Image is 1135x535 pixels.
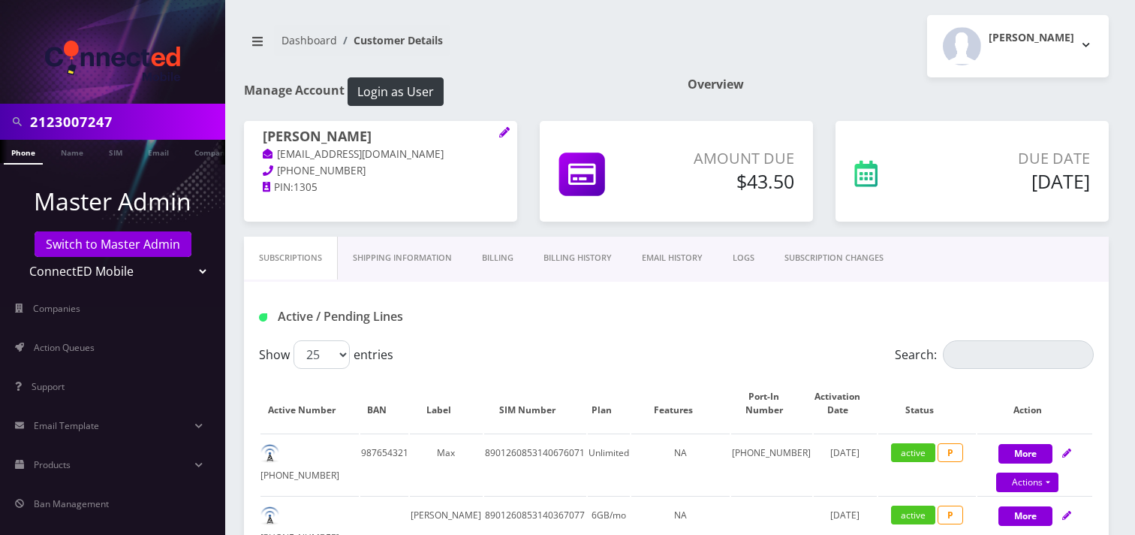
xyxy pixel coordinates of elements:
[891,443,935,462] span: active
[244,25,665,68] nav: breadcrumb
[140,140,176,163] a: Email
[34,341,95,354] span: Action Queues
[484,375,586,432] th: SIM Number: activate to sort column ascending
[631,375,730,432] th: Features: activate to sort column ascending
[588,434,630,494] td: Unlimited
[34,419,99,432] span: Email Template
[996,473,1058,492] a: Actions
[627,237,718,280] a: EMAIL HISTORY
[410,375,482,432] th: Label: activate to sort column ascending
[588,375,630,432] th: Plan: activate to sort column ascending
[259,340,393,369] label: Show entries
[4,140,43,165] a: Phone
[294,340,350,369] select: Showentries
[941,170,1090,192] h5: [DATE]
[895,340,1094,369] label: Search:
[830,446,860,459] span: [DATE]
[938,506,963,524] span: P
[33,302,80,315] span: Companies
[977,375,1092,432] th: Action: activate to sort column ascending
[101,140,130,163] a: SIM
[941,147,1090,170] p: Due Date
[45,41,180,81] img: ConnectED Mobile
[263,128,498,147] h1: [PERSON_NAME]
[989,32,1074,44] h2: [PERSON_NAME]
[688,77,1109,92] h1: Overview
[260,434,359,494] td: [PHONE_NUMBER]
[938,443,963,462] span: P
[731,434,812,494] td: [PHONE_NUMBER]
[830,509,860,521] span: [DATE]
[891,506,935,524] span: active
[32,380,65,393] span: Support
[484,434,586,494] td: 8901260853140676071
[244,77,665,106] h1: Manage Account
[998,506,1052,526] button: More
[281,33,337,47] a: Dashboard
[260,444,279,463] img: default.png
[348,77,444,106] button: Login as User
[259,310,522,324] h1: Active / Pending Lines
[338,237,467,280] a: Shipping Information
[277,164,366,177] span: [PHONE_NUMBER]
[814,375,877,432] th: Activation Date: activate to sort column ascending
[34,458,71,471] span: Products
[260,375,359,432] th: Active Number: activate to sort column ascending
[927,15,1109,77] button: [PERSON_NAME]
[30,107,221,136] input: Search in Company
[666,147,794,170] p: Amount Due
[410,434,482,494] td: Max
[878,375,977,432] th: Status: activate to sort column ascending
[943,340,1094,369] input: Search:
[528,237,627,280] a: Billing History
[467,237,528,280] a: Billing
[187,140,237,163] a: Company
[360,375,409,432] th: BAN: activate to sort column ascending
[718,237,769,280] a: LOGS
[259,313,267,322] img: Active / Pending Lines
[294,180,318,194] span: 1305
[53,140,91,163] a: Name
[34,497,109,510] span: Ban Management
[769,237,899,280] a: SUBSCRIPTION CHANGES
[731,375,812,432] th: Port-In Number: activate to sort column ascending
[666,170,794,192] h5: $43.50
[337,32,443,48] li: Customer Details
[35,231,191,257] a: Switch to Master Admin
[360,434,409,494] td: 987654321
[263,180,294,195] a: PIN:
[263,147,444,162] a: [EMAIL_ADDRESS][DOMAIN_NAME]
[631,434,730,494] td: NA
[345,82,444,98] a: Login as User
[998,444,1052,464] button: More
[260,506,279,525] img: default.png
[244,237,338,280] a: Subscriptions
